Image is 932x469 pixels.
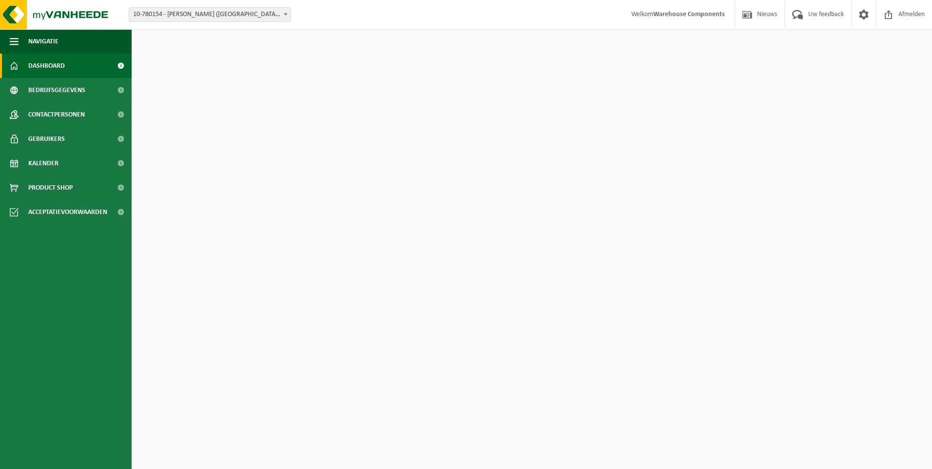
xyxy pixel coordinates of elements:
[129,8,291,21] span: 10-780154 - ROYAL SANDERS (BELGIUM) BV - IEPER
[28,29,58,54] span: Navigatie
[28,151,58,176] span: Kalender
[28,102,85,127] span: Contactpersonen
[28,176,73,200] span: Product Shop
[28,200,107,224] span: Acceptatievoorwaarden
[28,78,85,102] span: Bedrijfsgegevens
[28,54,65,78] span: Dashboard
[653,11,725,18] strong: Warehouse Components
[129,7,291,22] span: 10-780154 - ROYAL SANDERS (BELGIUM) BV - IEPER
[28,127,65,151] span: Gebruikers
